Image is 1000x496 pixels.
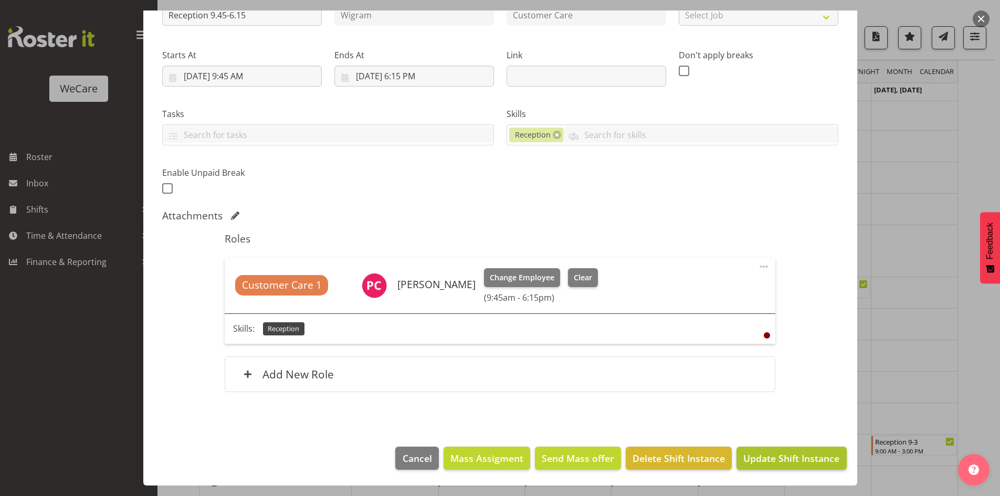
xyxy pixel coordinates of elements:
button: Mass Assigment [444,447,530,470]
span: Reception [515,129,551,141]
p: Skills: [233,322,255,335]
span: Mass Assigment [450,451,523,465]
h6: [PERSON_NAME] [397,279,476,290]
img: help-xxl-2.png [969,465,979,475]
label: Don't apply breaks [679,49,838,61]
span: Cancel [403,451,432,465]
h6: (9:45am - 6:15pm) [484,292,597,303]
label: Link [507,49,666,61]
input: Click to select... [162,66,322,87]
img: penny-clyne-moffat11589.jpg [362,273,387,298]
h5: Attachments [162,209,223,222]
span: Reception [268,324,299,334]
span: Clear [574,272,592,283]
div: User is clocked out [764,332,770,339]
h6: Add New Role [262,367,334,381]
label: Ends At [334,49,494,61]
span: Delete Shift Instance [633,451,725,465]
button: Clear [568,268,598,287]
input: Search for skills [563,126,837,143]
span: Update Shift Instance [743,451,839,465]
input: Click to select... [334,66,494,87]
button: Delete Shift Instance [626,447,732,470]
button: Send Mass offer [535,447,621,470]
h5: Roles [225,233,775,245]
label: Tasks [162,108,494,120]
span: Feedback [985,223,995,259]
label: Starts At [162,49,322,61]
input: Search for tasks [163,126,493,143]
label: Skills [507,108,838,120]
label: Enable Unpaid Break [162,166,322,179]
input: Shift Instance Name [162,5,322,26]
button: Cancel [395,447,438,470]
span: Send Mass offer [542,451,614,465]
button: Update Shift Instance [736,447,846,470]
span: Customer Care 1 [242,278,322,293]
button: Change Employee [484,268,560,287]
span: Change Employee [490,272,554,283]
button: Feedback - Show survey [980,212,1000,283]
